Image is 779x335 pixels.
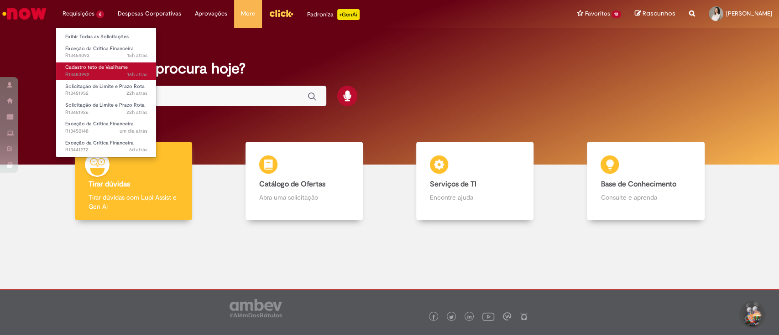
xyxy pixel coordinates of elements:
[482,310,494,322] img: logo_footer_youtube.png
[56,82,157,98] a: Aberto R13451952 : Solicitação de Limite e Prazo Rota
[726,10,772,17] span: [PERSON_NAME]
[65,128,147,135] span: R13450148
[65,71,147,78] span: R13453992
[65,146,147,154] span: R13441272
[241,9,255,18] span: More
[337,9,360,20] p: +GenAi
[126,90,147,97] span: 22h atrás
[129,146,147,153] time: 22/08/2025 18:35:43
[612,10,621,18] span: 10
[585,9,610,18] span: Favoritos
[195,9,227,18] span: Aprovações
[56,44,157,61] a: Aberto R13454093 : Exceção da Crítica Financeira
[63,9,94,18] span: Requisições
[65,52,147,59] span: R13454093
[89,180,130,189] b: Tirar dúvidas
[430,180,476,189] b: Serviços de TI
[390,142,560,221] a: Serviços de TI Encontre ajuda
[643,9,675,18] span: Rascunhos
[127,52,147,59] time: 27/08/2025 18:01:55
[120,128,147,134] span: um dia atrás
[89,193,178,211] p: Tirar dúvidas com Lupi Assist e Gen Ai
[48,142,219,221] a: Tirar dúvidas Tirar dúvidas com Lupi Assist e Gen Ai
[96,10,104,18] span: 6
[65,109,147,116] span: R13451926
[520,312,528,320] img: logo_footer_naosei.png
[65,120,134,127] span: Exceção da Crítica Financeira
[269,6,293,20] img: click_logo_yellow_360x200.png
[1,5,48,23] img: ServiceNow
[219,142,389,221] a: Catálogo de Ofertas Abra uma solicitação
[127,71,147,78] time: 27/08/2025 17:38:16
[738,301,765,328] button: Iniciar Conversa de Suporte
[73,61,706,77] h2: O que você procura hoje?
[467,314,472,320] img: logo_footer_linkedin.png
[65,45,134,52] span: Exceção da Crítica Financeira
[65,83,145,90] span: Solicitação de Limite e Prazo Rota
[65,102,145,108] span: Solicitação de Limite e Prazo Rota
[127,71,147,78] span: 16h atrás
[126,109,147,116] span: 22h atrás
[503,312,511,320] img: logo_footer_workplace.png
[601,193,690,202] p: Consulte e aprenda
[56,119,157,136] a: Aberto R13450148 : Exceção da Crítica Financeira
[118,9,181,18] span: Despesas Corporativas
[56,32,157,42] a: Exibir Todas as Solicitações
[126,109,147,116] time: 27/08/2025 11:33:04
[56,138,157,155] a: Aberto R13441272 : Exceção da Crítica Financeira
[65,64,128,71] span: Cadastro teto de Vasilhame
[230,299,282,317] img: logo_footer_ambev_rotulo_gray.png
[449,315,454,320] img: logo_footer_twitter.png
[307,9,360,20] div: Padroniza
[56,62,157,79] a: Aberto R13453992 : Cadastro teto de Vasilhame
[120,128,147,134] time: 26/08/2025 18:05:47
[601,180,676,189] b: Base de Conhecimento
[635,10,675,18] a: Rascunhos
[127,52,147,59] span: 15h atrás
[129,146,147,153] span: 6d atrás
[56,27,157,158] ul: Requisições
[430,193,520,202] p: Encontre ajuda
[126,90,147,97] time: 27/08/2025 11:36:28
[259,180,325,189] b: Catálogo de Ofertas
[259,193,349,202] p: Abra uma solicitação
[65,90,147,97] span: R13451952
[560,142,731,221] a: Base de Conhecimento Consulte e aprenda
[56,100,157,117] a: Aberto R13451926 : Solicitação de Limite e Prazo Rota
[431,315,436,320] img: logo_footer_facebook.png
[65,139,134,146] span: Exceção da Crítica Financeira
